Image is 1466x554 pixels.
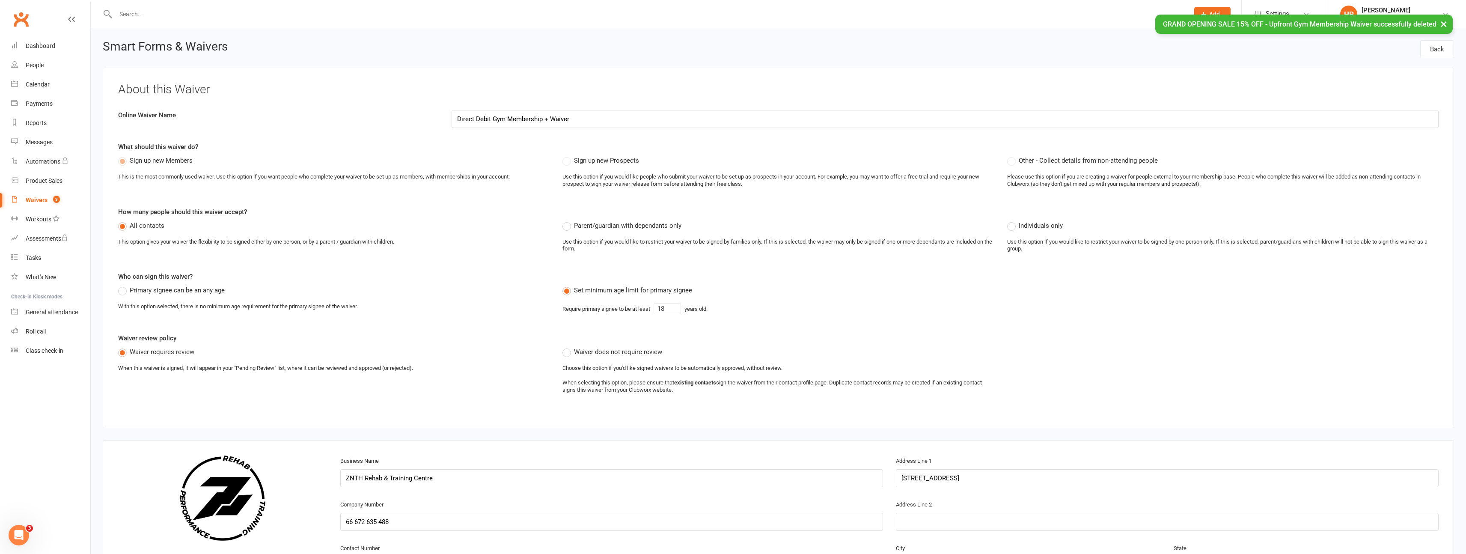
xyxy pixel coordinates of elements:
[26,100,53,107] div: Payments
[574,347,662,356] span: Waiver does not require review
[130,220,164,229] span: All contacts
[26,525,33,532] span: 3
[1174,544,1186,553] label: State
[11,229,90,248] a: Assessments
[11,171,90,191] a: Product Sales
[1266,4,1289,24] span: Settings
[11,36,90,56] a: Dashboard
[10,9,32,30] a: Clubworx
[53,196,60,203] span: 3
[1019,155,1158,164] span: Other - Collect details from non-attending people
[1007,173,1439,188] div: Please use this option if you are creating a waiver for people external to your membership base. ...
[26,81,50,88] div: Calendar
[26,274,56,280] div: What's New
[118,333,176,343] label: Waiver review policy
[26,309,78,316] div: General attendance
[11,248,90,268] a: Tasks
[340,457,379,466] label: Business Name
[9,525,29,545] iframe: Intercom live chat
[103,40,228,56] h2: Smart Forms & Waivers
[1209,11,1220,18] span: Add
[340,500,384,509] label: Company Number
[674,379,716,386] strong: existing contacts
[574,220,681,229] span: Parent/guardian with dependants only
[11,133,90,152] a: Messages
[1007,238,1439,253] div: Use this option if you would like to restrict your waiver to be signed by one person only. If thi...
[118,142,198,152] label: What should this waiver do?
[118,173,510,181] div: This is the most commonly used waiver. Use this option if you want people who complete your waive...
[1155,15,1453,34] div: GRAND OPENING SALE 15% OFF - Upfront Gym Membership Waiver successfully deleted
[1019,220,1063,229] span: Individuals only
[26,177,62,184] div: Product Sales
[562,173,994,188] div: Use this option if you would like people who submit your waiver to be set up as prospects in your...
[26,197,48,203] div: Waivers
[130,285,225,294] span: Primary signee can be an any age
[11,56,90,75] a: People
[26,235,68,242] div: Assessments
[562,365,994,394] div: Choose this option if you'd like signed waivers to be automatically approved, without review. Whe...
[118,271,193,282] label: Who can sign this waiver?
[574,155,639,164] span: Sign up new Prospects
[11,268,90,287] a: What's New
[26,347,63,354] div: Class check-in
[11,303,90,322] a: General attendance kiosk mode
[562,238,994,253] div: Use this option if you would like to restrict your waiver to be signed by families only. If this ...
[26,216,51,223] div: Workouts
[11,191,90,210] a: Waivers 3
[11,322,90,341] a: Roll call
[340,544,380,553] label: Contact Number
[11,210,90,229] a: Workouts
[562,303,708,314] div: Require primary signee to be at least years old.
[118,207,247,217] label: How many people should this waiver accept?
[26,119,47,126] div: Reports
[896,544,905,553] label: City
[26,139,53,146] div: Messages
[1340,6,1357,23] div: HP
[11,152,90,171] a: Automations
[118,365,413,372] div: When this waiver is signed, it will appear in your "Pending Review" list, where it can be reviewe...
[26,42,55,49] div: Dashboard
[11,94,90,113] a: Payments
[574,285,692,294] span: Set minimum age limit for primary signee
[130,347,194,356] span: Waiver requires review
[1436,15,1451,33] button: ×
[896,500,932,509] label: Address Line 2
[26,62,44,69] div: People
[130,155,193,164] span: Sign up new Members
[26,254,41,261] div: Tasks
[11,113,90,133] a: Reports
[26,158,60,165] div: Automations
[11,341,90,360] a: Class kiosk mode
[118,83,1439,96] h3: About this Waiver
[11,75,90,94] a: Calendar
[118,303,358,310] div: With this option selected, there is no minimum age requirement for the primary signee of the waiver.
[1194,7,1231,21] button: Add
[896,457,932,466] label: Address Line 1
[26,328,46,335] div: Roll call
[113,8,1183,20] input: Search...
[180,456,266,541] img: 403facf1-7797-4bfa-a710-b0aa37d77b11.png
[1362,14,1442,22] div: ZNTH Rehab & Training Centre
[112,110,445,120] label: Online Waiver Name
[118,238,394,246] div: This option gives your waiver the flexibility to be signed either by one person, or by a parent /...
[1362,6,1442,14] div: [PERSON_NAME]
[1420,40,1454,58] a: Back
